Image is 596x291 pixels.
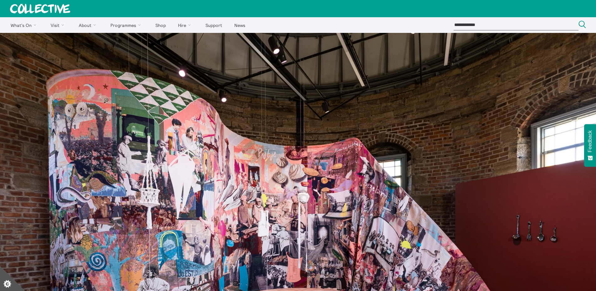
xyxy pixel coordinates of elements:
[150,17,171,33] a: Shop
[200,17,227,33] a: Support
[45,17,72,33] a: Visit
[105,17,149,33] a: Programmes
[173,17,199,33] a: Hire
[5,17,44,33] a: What's On
[584,124,596,167] button: Feedback - Show survey
[73,17,104,33] a: About
[229,17,251,33] a: News
[587,130,593,152] span: Feedback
